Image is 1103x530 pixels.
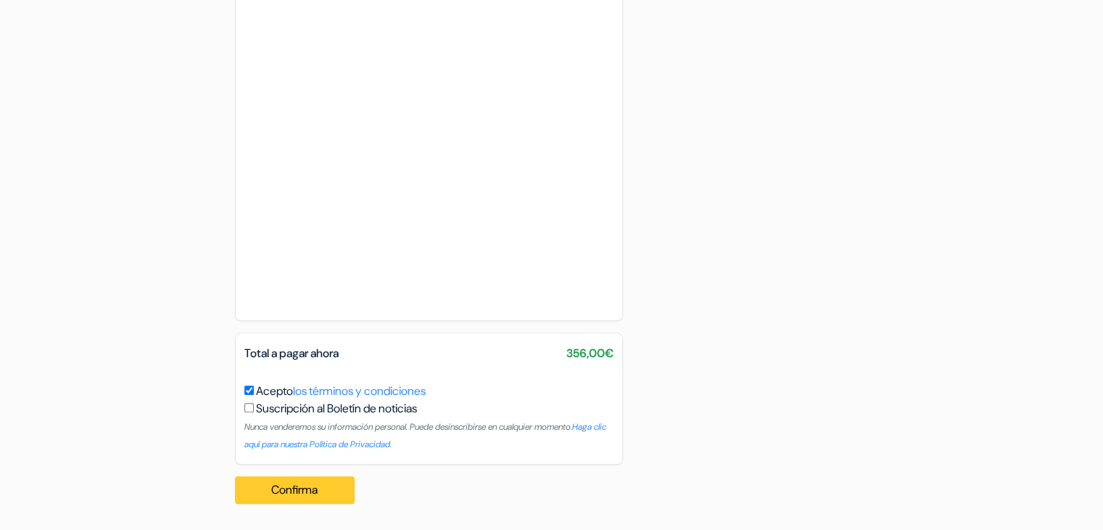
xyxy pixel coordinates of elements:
small: Nunca venderemos su información personal. Puede desinscribirse en cualquier momento. [244,421,606,450]
a: Haga clic aquí para nuestra Política de Privacidad. [244,421,606,450]
button: Confirma [235,476,355,504]
a: los términos y condiciones [293,383,426,399]
label: Acepto [256,383,426,400]
label: Suscripción al Boletín de noticias [256,400,417,417]
span: 356,00€ [566,345,614,362]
